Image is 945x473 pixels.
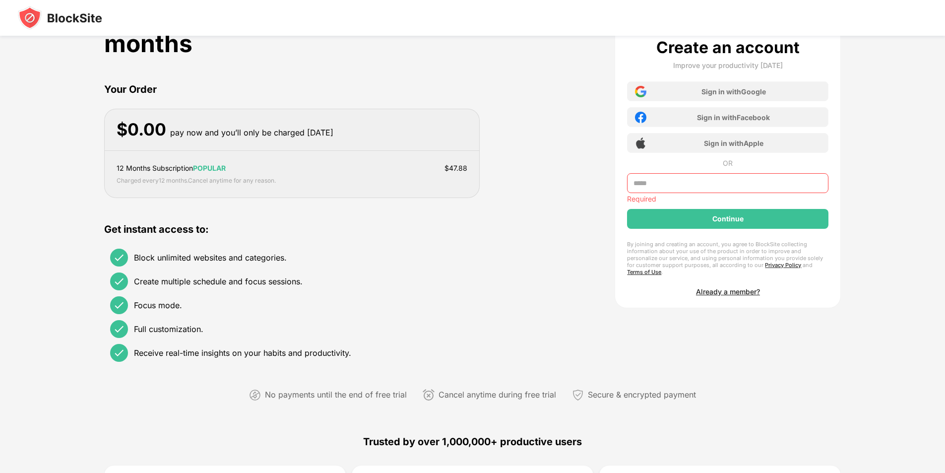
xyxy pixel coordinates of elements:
div: OR [723,159,733,167]
div: 12 Months Subscription [117,163,226,174]
img: check.svg [113,347,125,359]
div: Receive real-time insights on your habits and productivity. [134,348,351,358]
img: apple-icon.png [635,137,646,149]
div: Continue [712,215,744,223]
a: Terms of Use [627,269,661,275]
div: Sign in with Google [701,87,766,96]
div: Cancel anytime during free trial [439,388,556,402]
div: By joining and creating an account, you agree to BlockSite collecting information about your use ... [627,241,828,275]
img: not-paying [249,389,261,401]
div: Sign in with Facebook [697,113,770,122]
img: check.svg [113,252,125,264]
div: Trusted by over 1,000,000+ productive users [104,418,841,466]
div: Full customization. [134,324,203,334]
div: Focus mode. [134,300,182,310]
img: check.svg [113,299,125,311]
div: Block unlimited websites and categories. [134,253,287,263]
div: Sign in with Apple [704,139,763,147]
img: check.svg [113,323,125,335]
a: Privacy Policy [765,262,801,269]
div: No payments until the end of free trial [265,388,407,402]
div: Required [627,195,828,203]
div: $ 0.00 [117,120,166,140]
div: Get instant access to: [104,222,480,237]
img: check.svg [113,275,125,287]
div: Secure & encrypted payment [588,388,696,402]
div: Create multiple schedule and focus sessions. [134,276,303,286]
div: Already a member? [696,287,760,296]
div: Improve your productivity [DATE] [673,61,783,69]
img: google-icon.png [635,86,646,97]
div: pay now and you’ll only be charged [DATE] [170,126,333,140]
img: facebook-icon.png [635,112,646,123]
img: cancel-anytime [423,389,435,401]
img: secured-payment [572,389,584,401]
div: Create an account [656,38,800,57]
img: blocksite-icon-black.svg [18,6,102,30]
span: POPULAR [193,164,226,172]
div: $ 47.88 [444,163,467,174]
div: Your Order [104,82,480,97]
div: Charged every 12 months . Cancel anytime for any reason. [117,176,276,186]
